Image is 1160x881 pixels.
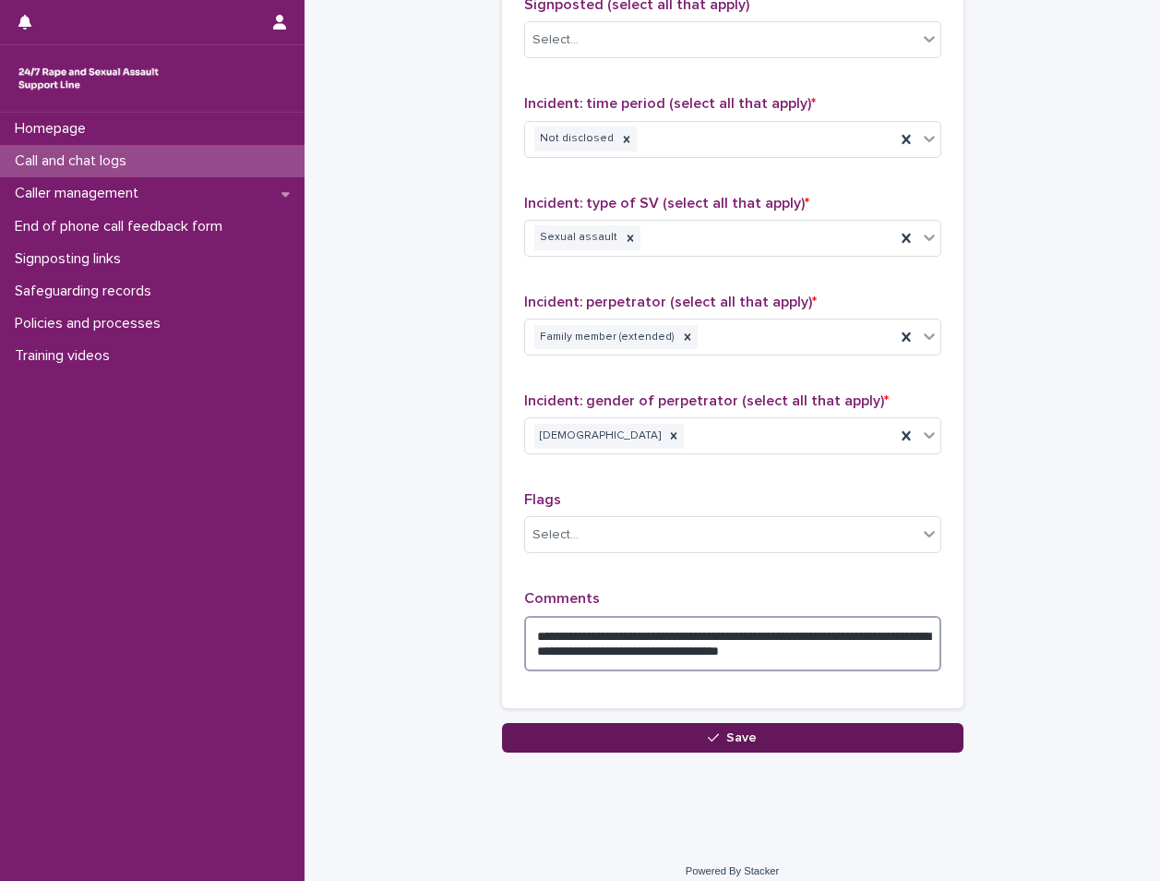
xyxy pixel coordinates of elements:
span: Comments [524,591,600,606]
p: Training videos [7,347,125,365]
span: Incident: perpetrator (select all that apply) [524,295,817,309]
span: Incident: time period (select all that apply) [524,96,816,111]
p: Call and chat logs [7,152,141,170]
p: Policies and processes [7,315,175,332]
span: Incident: type of SV (select all that apply) [524,196,809,211]
span: Incident: gender of perpetrator (select all that apply) [524,393,889,408]
div: Not disclosed [534,127,616,151]
div: [DEMOGRAPHIC_DATA] [534,424,664,449]
span: Save [726,731,757,744]
button: Save [502,723,963,753]
a: Powered By Stacker [686,865,779,876]
p: Signposting links [7,250,136,268]
img: rhQMoQhaT3yELyF149Cw [15,60,162,97]
p: Safeguarding records [7,283,166,300]
div: Family member (extended) [534,325,677,350]
div: Sexual assault [534,225,620,250]
p: End of phone call feedback form [7,218,237,235]
div: Select... [532,30,579,50]
div: Select... [532,525,579,545]
p: Caller management [7,185,153,202]
p: Homepage [7,120,101,138]
span: Flags [524,492,561,507]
